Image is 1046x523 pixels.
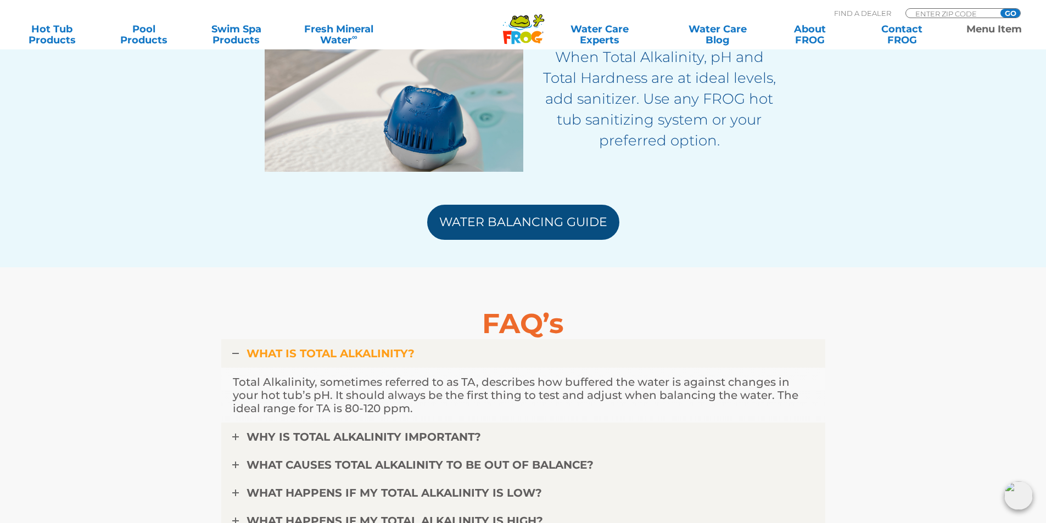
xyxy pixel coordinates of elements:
[247,458,594,471] span: WHAT CAUSES TOTAL ALKALINITY TO BE OUT OF BALANCE?
[221,308,825,339] h5: FAQ’s
[914,9,988,18] input: Zip Code Form
[265,26,523,172] img: Water Balancing Tips - HTSS Support Chemicals FROGProducts.com - FROG @ease System on Hot Tub
[533,24,666,46] a: Water CareExperts
[834,8,891,18] p: Find A Dealer
[288,24,390,46] a: Fresh MineralWater∞
[221,423,825,451] a: WHY IS TOTAL ALKALINITY IMPORTANT?
[233,375,814,415] p: Total Alkalinity, sometimes referred to as TA, describes how buffered the water is against change...
[221,479,825,507] a: WHAT HAPPENS IF MY TOTAL ALKALINITY IS LOW?
[352,32,357,41] sup: ∞
[247,486,542,499] span: WHAT HAPPENS IF MY TOTAL ALKALINITY IS LOW?
[769,24,851,46] a: AboutFROG
[103,24,185,46] a: PoolProducts
[11,24,93,46] a: Hot TubProducts
[221,339,825,368] a: WHAT IS TOTAL ALKALINITY?
[676,24,758,46] a: Water CareBlog
[537,47,782,151] p: When Total Alkalinity, pH and Total Hardness are at ideal levels, add sanitizer. Use any FROG hot...
[195,24,277,46] a: Swim SpaProducts
[1004,481,1033,510] img: openIcon
[953,24,1035,46] a: Menu Item
[861,24,943,46] a: ContactFROG
[247,430,481,443] span: WHY IS TOTAL ALKALINITY IMPORTANT?
[247,347,415,360] span: WHAT IS TOTAL ALKALINITY?
[221,451,825,479] a: WHAT CAUSES TOTAL ALKALINITY TO BE OUT OF BALANCE?
[427,205,619,240] a: Water Balancing Guide
[1000,9,1020,18] input: GO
